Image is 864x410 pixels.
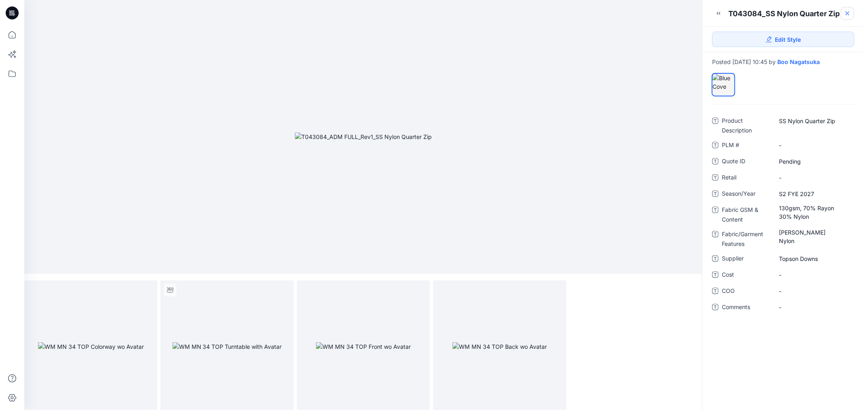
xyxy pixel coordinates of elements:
span: Cost [722,270,770,281]
span: - [779,271,849,279]
div: T043084_SS Nylon Quarter Zip [728,9,840,19]
span: Season/Year [722,189,770,200]
img: T043084_ADM FULL_Rev1_SS Nylon Quarter Zip [295,132,432,141]
div: Posted [DATE] 10:45 by [712,59,854,65]
span: COO [722,286,770,297]
span: S2 FYE 2027 [779,190,849,198]
span: Pending [779,157,849,166]
div: Blue Cove [712,73,735,96]
span: - [779,287,849,295]
span: Topson Downs [779,254,849,263]
span: - [779,303,849,312]
span: Quote ID [722,156,770,168]
span: - [779,173,849,182]
img: WM MN 34 TOP Front wo Avatar [316,342,411,351]
span: Product Description [722,116,770,135]
span: Fabric/Garment Features [722,229,770,249]
a: Boo Nagatsuka [777,59,820,65]
span: SS Nylon Quarter Zip [779,117,849,125]
a: Close Style Presentation [841,7,854,20]
a: Edit Style [712,32,854,47]
span: Fabric GSM & Content [722,205,770,224]
span: Supplier [722,254,770,265]
img: WM MN 34 TOP Back wo Avatar [452,342,547,351]
span: Comments [722,302,770,314]
span: 130gsm, 70% Rayon 30% Nylon [779,204,849,221]
span: - [779,141,849,149]
span: Edit Style [775,35,801,44]
button: Minimize [712,7,725,20]
span: Retail [722,173,770,184]
span: PLM # [722,140,770,152]
img: WM MN 34 TOP Turntable with Avatar [173,342,282,351]
span: Matte Crinkle Nylon [779,228,849,245]
img: WM MN 34 TOP Colorway wo Avatar [38,342,144,351]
